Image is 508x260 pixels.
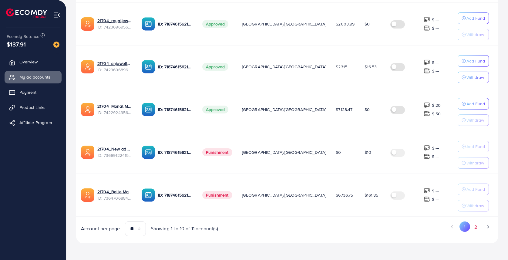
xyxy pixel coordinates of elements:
img: ic-ba-acc.ded83a64.svg [142,60,155,73]
p: $ --- [432,16,439,23]
img: top-up amount [424,102,430,108]
span: ID: 7423696956599353360 [97,24,132,30]
iframe: Chat [482,233,503,255]
span: [GEOGRAPHIC_DATA]/[GEOGRAPHIC_DATA] [242,64,326,70]
p: Add Fund [466,100,485,107]
button: Withdraw [458,114,489,126]
div: <span class='underline'>21704_snjewellers_1728464129451</span></br>7423696896432357377 [97,60,132,73]
span: $2003.99 [336,21,355,27]
a: Payment [5,86,62,98]
button: Add Fund [458,98,489,110]
a: 21704_Monal Mart_1728284276179 [97,103,132,109]
span: Showing 1 To 10 of 11 account(s) [151,225,218,232]
p: $ --- [432,25,439,32]
span: Approved [202,20,228,28]
p: Withdraw [466,116,484,124]
img: menu [53,12,60,19]
p: $ --- [432,144,439,152]
p: ID: 7187461562175750146 [158,63,193,70]
span: [GEOGRAPHIC_DATA]/[GEOGRAPHIC_DATA] [242,149,326,155]
img: ic-ba-acc.ded83a64.svg [142,146,155,159]
p: $ --- [432,196,439,203]
button: Add Fund [458,184,489,195]
p: Withdraw [466,31,484,38]
span: $7128.47 [336,106,352,113]
button: Withdraw [458,72,489,83]
img: logo [6,8,47,18]
p: $ --- [432,187,439,194]
button: Add Fund [458,12,489,24]
button: Go to page 2 [470,221,481,233]
p: $ --- [432,153,439,160]
a: Affiliate Program [5,116,62,129]
img: ic-ba-acc.ded83a64.svg [142,188,155,202]
span: $161.85 [365,192,378,198]
img: top-up amount [424,187,430,194]
img: image [53,42,59,48]
p: ID: 7187461562175750146 [158,20,193,28]
span: ID: 7422924356965416977 [97,110,132,116]
span: $137.91 [7,40,26,49]
img: ic-ads-acc.e4c84228.svg [81,60,94,73]
p: Add Fund [466,15,485,22]
span: Punishment [202,148,232,156]
a: Product Links [5,101,62,113]
img: top-up amount [424,68,430,74]
span: Overview [19,59,38,65]
div: <span class='underline'>21704_Belle Marts_1714729458379</span></br>7364706884323966992 [97,189,132,201]
span: Affiliate Program [19,120,52,126]
p: Add Fund [466,143,485,150]
span: $16.53 [365,64,377,70]
img: top-up amount [424,16,430,23]
p: Add Fund [466,186,485,193]
img: top-up amount [424,110,430,117]
p: $ 50 [432,110,441,117]
a: 21704_snjewellers_1728464129451 [97,60,132,66]
p: Withdraw [466,74,484,81]
a: 21704_royaljeweller_1728464163433 [97,18,132,24]
span: $0 [365,106,370,113]
ul: Pagination [292,221,493,233]
span: ID: 7364706884323966992 [97,195,132,201]
button: Withdraw [458,200,489,211]
span: [GEOGRAPHIC_DATA]/[GEOGRAPHIC_DATA] [242,21,326,27]
span: My ad accounts [19,74,50,80]
span: Approved [202,63,228,71]
span: [GEOGRAPHIC_DATA]/[GEOGRAPHIC_DATA] [242,106,326,113]
div: <span class='underline'>21704_New ad account_1715242935867</span></br>7366912241582620689 [97,146,132,158]
span: Payment [19,89,36,95]
button: Add Fund [458,55,489,67]
p: ID: 7187461562175750146 [158,149,193,156]
a: 21704_Belle Marts_1714729458379 [97,189,132,195]
button: Add Fund [458,141,489,152]
span: ID: 7423696896432357377 [97,67,132,73]
img: top-up amount [424,25,430,31]
span: [GEOGRAPHIC_DATA]/[GEOGRAPHIC_DATA] [242,192,326,198]
img: ic-ads-acc.e4c84228.svg [81,188,94,202]
img: ic-ba-acc.ded83a64.svg [142,17,155,31]
span: Punishment [202,191,232,199]
span: $10 [365,149,371,155]
img: top-up amount [424,59,430,66]
span: Product Links [19,104,45,110]
a: My ad accounts [5,71,62,83]
img: ic-ads-acc.e4c84228.svg [81,146,94,159]
button: Go to page 1 [459,221,470,232]
button: Go to next page [483,221,493,232]
a: Overview [5,56,62,68]
span: $2315 [336,64,347,70]
img: top-up amount [424,145,430,151]
p: ID: 7187461562175750146 [158,106,193,113]
span: $6736.75 [336,192,353,198]
span: Ecomdy Balance [7,33,39,39]
span: Approved [202,106,228,113]
span: Account per page [81,225,120,232]
span: ID: 7366912241582620689 [97,152,132,158]
p: $ 20 [432,102,441,109]
span: $0 [365,21,370,27]
p: Withdraw [466,202,484,209]
span: $0 [336,149,341,155]
a: 21704_New ad account_1715242935867 [97,146,132,152]
img: ic-ads-acc.e4c84228.svg [81,103,94,116]
img: ic-ads-acc.e4c84228.svg [81,17,94,31]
